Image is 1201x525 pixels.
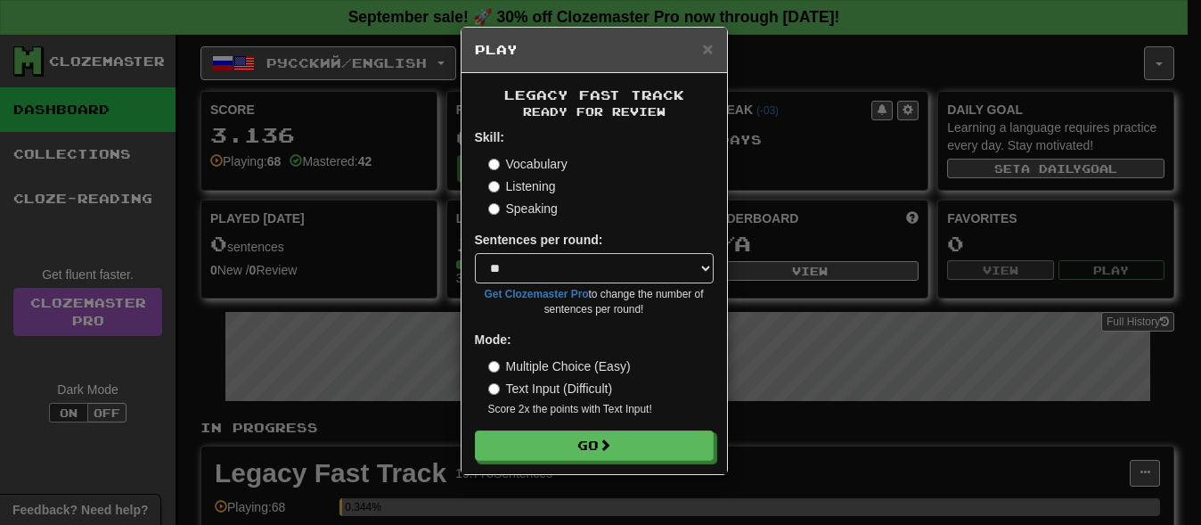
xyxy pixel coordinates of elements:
small: Ready for Review [475,104,714,119]
strong: Mode: [475,332,511,347]
small: Score 2x the points with Text Input ! [488,402,714,417]
span: Legacy Fast Track [504,87,684,103]
label: Listening [488,177,556,195]
label: Text Input (Difficult) [488,380,613,398]
input: Listening [488,181,500,193]
label: Multiple Choice (Easy) [488,357,631,375]
label: Vocabulary [488,155,568,173]
span: × [702,38,713,59]
small: to change the number of sentences per round! [475,287,714,317]
h5: Play [475,41,714,59]
a: Get Clozemaster Pro [485,288,589,300]
input: Speaking [488,203,500,215]
button: Close [702,39,713,58]
input: Multiple Choice (Easy) [488,361,500,373]
input: Text Input (Difficult) [488,383,500,395]
label: Speaking [488,200,558,217]
button: Go [475,431,714,461]
input: Vocabulary [488,159,500,170]
strong: Skill: [475,130,504,144]
label: Sentences per round: [475,231,603,249]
